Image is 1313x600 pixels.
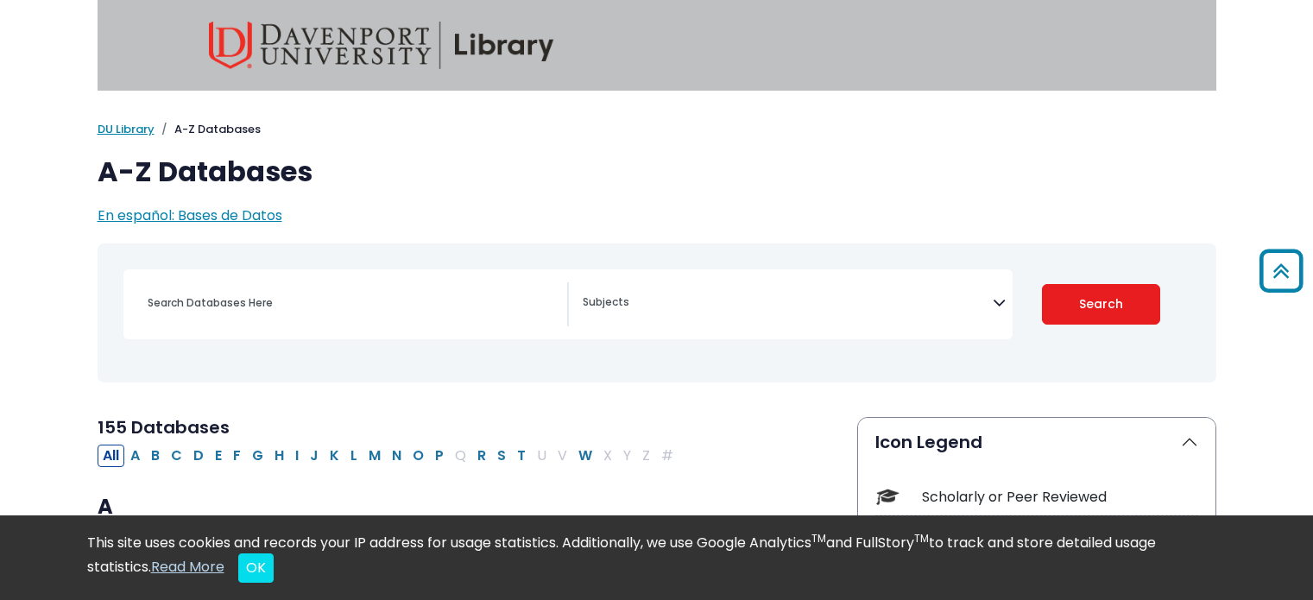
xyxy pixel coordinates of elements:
button: Filter Results K [325,445,344,467]
button: Icon Legend [858,418,1215,466]
button: Filter Results F [228,445,246,467]
button: Filter Results D [188,445,209,467]
textarea: Search [583,297,993,311]
button: Filter Results J [305,445,324,467]
button: Filter Results W [573,445,597,467]
button: Filter Results R [472,445,491,467]
button: Filter Results L [345,445,363,467]
span: 155 Databases [98,415,230,439]
button: Filter Results S [492,445,511,467]
h3: A [98,495,836,521]
button: Filter Results P [430,445,449,467]
button: Filter Results G [247,445,268,467]
button: Filter Results B [146,445,165,467]
button: Filter Results M [363,445,386,467]
button: Filter Results N [387,445,407,467]
button: Filter Results I [290,445,304,467]
button: Submit for Search Results [1042,284,1160,325]
button: Filter Results O [407,445,429,467]
button: Filter Results C [166,445,187,467]
button: Filter Results H [269,445,289,467]
button: Close [238,553,274,583]
a: En español: Bases de Datos [98,205,282,225]
nav: Search filters [98,243,1216,382]
sup: TM [811,531,826,546]
a: Back to Top [1253,256,1309,285]
button: Filter Results A [125,445,145,467]
div: Scholarly or Peer Reviewed [922,487,1198,508]
button: Filter Results T [512,445,531,467]
input: Search database by title or keyword [137,290,567,315]
a: DU Library [98,121,155,137]
div: This site uses cookies and records your IP address for usage statistics. Additionally, we use Goo... [87,533,1227,583]
button: All [98,445,124,467]
div: Alpha-list to filter by first letter of database name [98,445,680,464]
sup: TM [914,531,929,546]
button: Filter Results E [210,445,227,467]
nav: breadcrumb [98,121,1216,138]
img: Davenport University Library [209,22,554,69]
h1: A-Z Databases [98,155,1216,188]
a: Read More [151,557,224,577]
img: Icon Scholarly or Peer Reviewed [876,485,900,508]
li: A-Z Databases [155,121,261,138]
